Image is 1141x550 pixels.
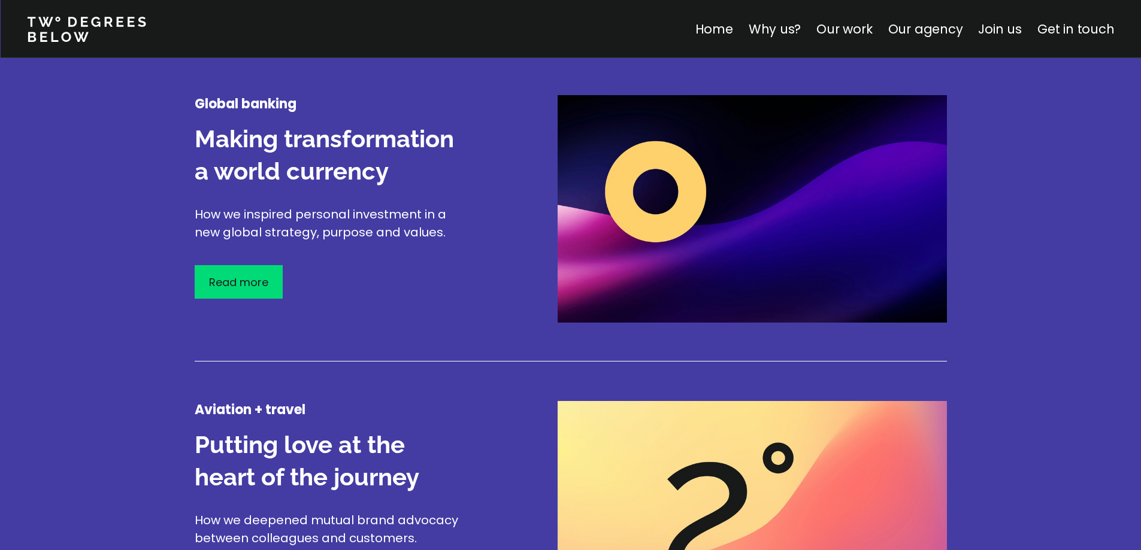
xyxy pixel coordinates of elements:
[209,274,268,290] p: Read more
[195,429,470,493] h3: Putting love at the heart of the journey
[195,123,470,187] h3: Making transformation a world currency
[195,205,470,241] p: How we inspired personal investment in a new global strategy, purpose and values.
[195,401,470,419] h4: Aviation + travel
[816,20,872,38] a: Our work
[195,95,947,395] a: Global bankingMaking transformation a world currencyHow we inspired personal investment in a new ...
[748,20,801,38] a: Why us?
[978,20,1022,38] a: Join us
[195,95,470,113] h4: Global banking
[1037,20,1114,38] a: Get in touch
[695,20,733,38] a: Home
[888,20,963,38] a: Our agency
[195,511,470,547] p: How we deepened mutual brand advocacy between colleagues and customers.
